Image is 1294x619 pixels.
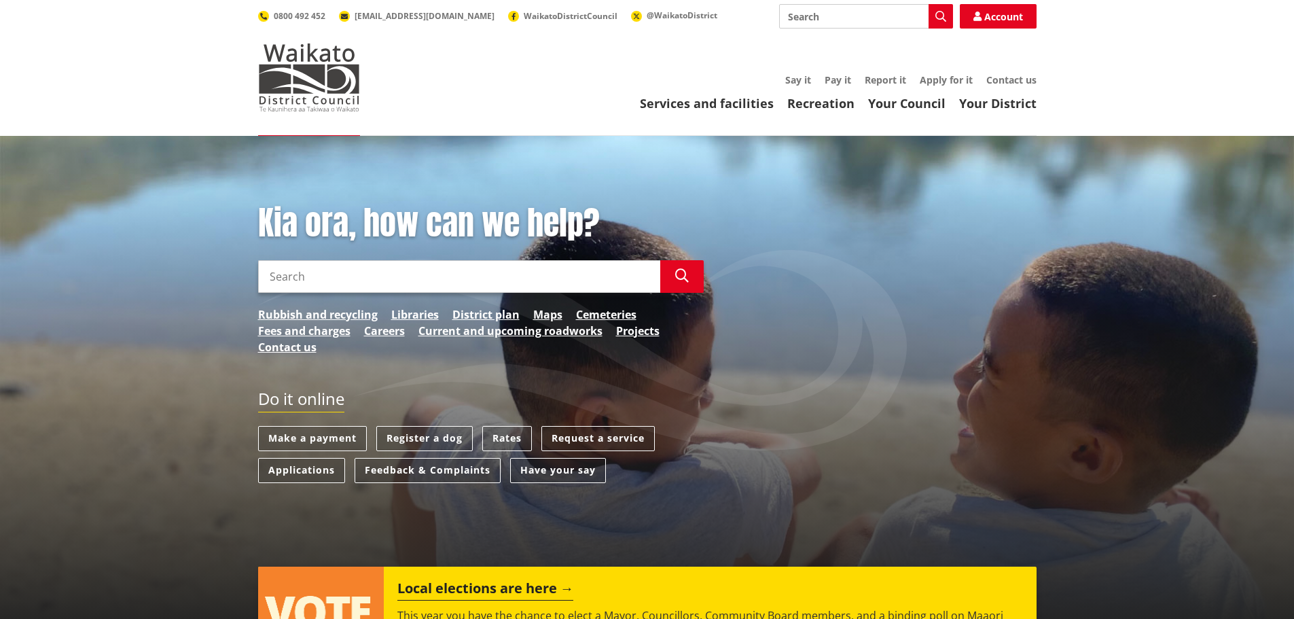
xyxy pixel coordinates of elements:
[510,458,606,483] a: Have your say
[524,10,617,22] span: WaikatoDistrictCouncil
[986,73,1037,86] a: Contact us
[258,426,367,451] a: Make a payment
[787,95,855,111] a: Recreation
[355,458,501,483] a: Feedback & Complaints
[452,306,520,323] a: District plan
[959,95,1037,111] a: Your District
[508,10,617,22] a: WaikatoDistrictCouncil
[920,73,973,86] a: Apply for it
[258,323,351,339] a: Fees and charges
[541,426,655,451] a: Request a service
[258,389,344,413] h2: Do it online
[258,306,378,323] a: Rubbish and recycling
[258,458,345,483] a: Applications
[631,10,717,21] a: @WaikatoDistrict
[376,426,473,451] a: Register a dog
[865,73,906,86] a: Report it
[364,323,405,339] a: Careers
[355,10,495,22] span: [EMAIL_ADDRESS][DOMAIN_NAME]
[258,204,704,243] h1: Kia ora, how can we help?
[418,323,603,339] a: Current and upcoming roadworks
[258,260,660,293] input: Search input
[533,306,562,323] a: Maps
[258,339,317,355] a: Contact us
[274,10,325,22] span: 0800 492 452
[258,10,325,22] a: 0800 492 452
[640,95,774,111] a: Services and facilities
[258,43,360,111] img: Waikato District Council - Te Kaunihera aa Takiwaa o Waikato
[785,73,811,86] a: Say it
[647,10,717,21] span: @WaikatoDistrict
[391,306,439,323] a: Libraries
[397,580,573,601] h2: Local elections are here
[616,323,660,339] a: Projects
[825,73,851,86] a: Pay it
[868,95,946,111] a: Your Council
[779,4,953,29] input: Search input
[960,4,1037,29] a: Account
[482,426,532,451] a: Rates
[576,306,636,323] a: Cemeteries
[339,10,495,22] a: [EMAIL_ADDRESS][DOMAIN_NAME]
